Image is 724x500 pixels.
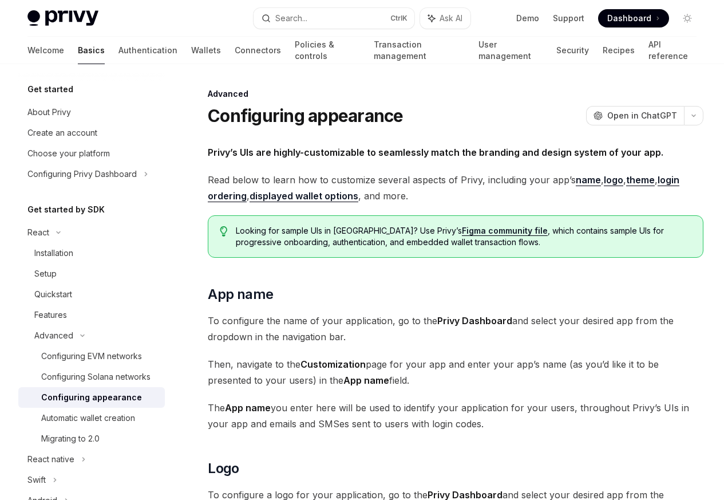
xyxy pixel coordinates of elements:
a: Dashboard [598,9,669,27]
a: Security [556,37,589,64]
span: The you enter here will be used to identify your application for your users, throughout Privy’s U... [208,400,703,432]
a: Configuring EVM networks [18,346,165,367]
span: Looking for sample UIs in [GEOGRAPHIC_DATA]? Use Privy’s , which contains sample UIs for progress... [236,225,691,248]
a: Setup [18,263,165,284]
a: Transaction management [374,37,464,64]
div: Configuring EVM networks [41,349,142,363]
div: Configuring appearance [41,391,142,404]
a: Automatic wallet creation [18,408,165,428]
a: Configuring appearance [18,387,165,408]
a: About Privy [18,102,165,123]
a: API reference [648,37,697,64]
div: Automatic wallet creation [41,411,135,425]
div: Features [34,308,67,322]
button: Ask AI [420,8,470,29]
strong: Customization [300,359,366,370]
span: Then, navigate to the page for your app and enter your app’s name (as you’d like it to be present... [208,356,703,388]
div: Configuring Solana networks [41,370,151,384]
div: Advanced [208,88,703,100]
div: Swift [27,473,46,487]
span: Dashboard [607,13,651,24]
div: Advanced [34,329,73,342]
img: light logo [27,10,98,26]
a: Wallets [191,37,221,64]
a: Configuring Solana networks [18,367,165,387]
a: Choose your platform [18,143,165,164]
h5: Get started by SDK [27,203,105,216]
div: React [27,226,49,239]
a: name [576,174,601,186]
div: Choose your platform [27,147,110,160]
span: To configure the name of your application, go to the and select your desired app from the dropdow... [208,313,703,345]
div: Search... [275,11,307,25]
strong: App name [225,402,271,414]
a: displayed wallet options [250,190,358,202]
div: Migrating to 2.0 [41,432,100,446]
span: App name [208,285,273,304]
a: User management [478,37,543,64]
button: Toggle dark mode [678,9,697,27]
a: Figma community file [462,226,548,236]
a: Installation [18,243,165,263]
a: Quickstart [18,284,165,305]
button: Open in ChatGPT [586,106,684,125]
h1: Configuring appearance [208,105,403,126]
strong: Privy’s UIs are highly-customizable to seamlessly match the branding and design system of your app. [208,147,663,158]
a: Features [18,305,165,325]
a: Policies & controls [295,37,360,64]
a: Recipes [603,37,635,64]
a: theme [626,174,655,186]
strong: Privy Dashboard [437,315,512,326]
h5: Get started [27,82,73,96]
span: Logo [208,459,239,478]
a: Authentication [118,37,177,64]
strong: App name [343,375,389,386]
span: Ctrl K [390,14,408,23]
div: React native [27,452,74,466]
a: Basics [78,37,105,64]
div: Create an account [27,126,97,140]
div: Quickstart [34,288,72,301]
a: Welcome [27,37,64,64]
a: Create an account [18,123,165,143]
svg: Tip [220,226,228,237]
a: Connectors [235,37,281,64]
a: logo [604,174,623,186]
a: Support [553,13,584,24]
a: Migrating to 2.0 [18,428,165,449]
button: Search...CtrlK [254,8,414,29]
span: Read below to learn how to customize several aspects of Privy, including your app’s , , , , , and... [208,172,703,204]
div: About Privy [27,105,71,119]
div: Setup [34,267,57,281]
div: Configuring Privy Dashboard [27,167,137,181]
span: Open in ChatGPT [607,110,677,121]
a: Demo [516,13,539,24]
span: Ask AI [440,13,462,24]
div: Installation [34,246,73,260]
